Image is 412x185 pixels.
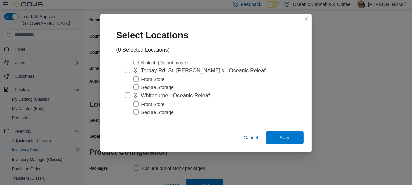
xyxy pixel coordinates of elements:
button: Closes this modal window [302,15,310,23]
button: Cancel [241,131,261,144]
label: Kinloch (Do not move) [133,59,188,67]
div: Select Locations [108,22,202,46]
button: Save [266,131,304,144]
span: Cancel [244,134,258,141]
div: Torbay Rd, St. [PERSON_NAME]'s - Oceanic Releaf [141,67,266,75]
label: Front Store [133,75,165,83]
div: (0 Selected Locations) [116,46,170,54]
label: Front Store [133,100,165,108]
label: Secure Storage [133,108,174,116]
div: Whitbourne - Oceanic Releaf [141,91,210,100]
span: Save [279,134,290,141]
label: Secure Storage [133,83,174,91]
